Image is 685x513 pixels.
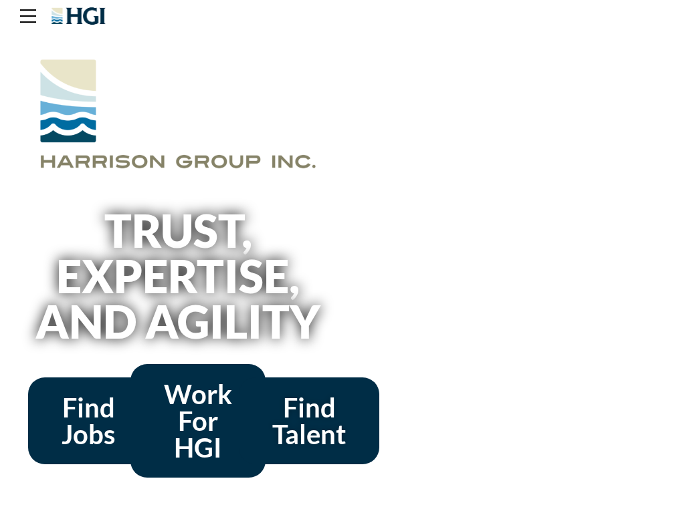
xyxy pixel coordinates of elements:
[164,381,232,461] span: Work For HGI
[239,377,379,464] a: Find Talent
[28,377,149,464] a: Find Jobs
[62,394,115,448] span: Find Jobs
[13,208,342,344] h2: Trust, Expertise, and Agility
[130,364,266,478] a: Work For HGI
[272,394,346,448] span: Find Talent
